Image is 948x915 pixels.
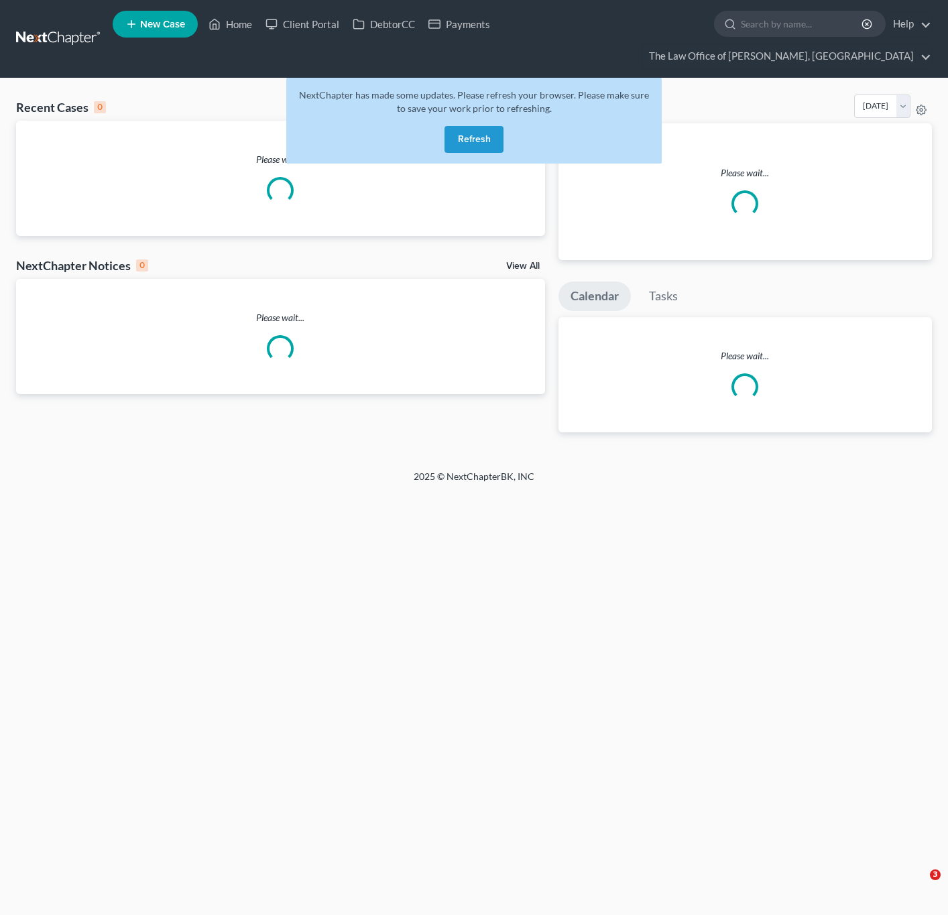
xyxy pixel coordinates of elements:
div: Recent Cases [16,99,106,115]
div: 0 [94,101,106,113]
a: Payments [422,12,497,36]
a: Calendar [558,282,631,311]
a: Tasks [637,282,690,311]
a: Help [886,12,931,36]
a: Home [202,12,259,36]
a: Client Portal [259,12,346,36]
p: Please wait... [569,166,922,180]
p: Please wait... [16,311,545,324]
span: 3 [930,869,941,880]
input: Search by name... [741,11,864,36]
a: DebtorCC [346,12,422,36]
button: Refresh [445,126,503,153]
div: 0 [136,259,148,271]
p: Please wait... [16,153,545,166]
span: NextChapter has made some updates. Please refresh your browser. Please make sure to save your wor... [299,89,649,114]
div: NextChapter Notices [16,257,148,273]
a: View All [506,261,540,271]
iframe: Intercom live chat [902,869,935,902]
a: The Law Office of [PERSON_NAME], [GEOGRAPHIC_DATA] [642,44,931,68]
span: New Case [140,19,185,29]
div: 2025 © NextChapterBK, INC [92,470,856,494]
p: Please wait... [558,349,933,363]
